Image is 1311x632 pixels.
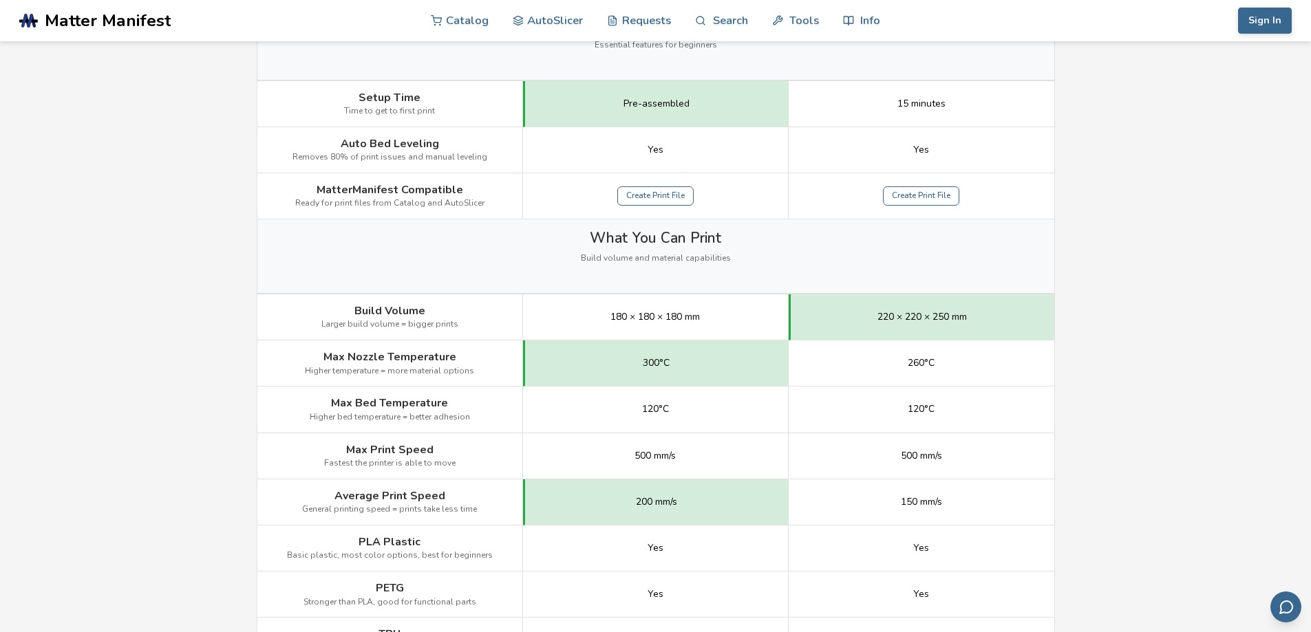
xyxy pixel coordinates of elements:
[354,305,425,317] span: Build Volume
[344,107,435,116] span: Time to get to first print
[610,312,700,323] span: 180 × 180 × 180 mm
[45,11,171,30] span: Matter Manifest
[346,444,434,456] span: Max Print Speed
[617,186,694,206] a: Create Print File
[317,184,463,196] span: MatterManifest Compatible
[292,153,487,162] span: Removes 80% of print issues and manual leveling
[1270,591,1301,622] button: Send feedback via email
[359,536,420,548] span: PLA Plastic
[908,404,935,415] span: 120°C
[581,254,731,263] span: Build volume and material capabilities
[302,505,477,514] span: General printing speed = prints take less time
[305,367,474,376] span: Higher temperature = more material options
[321,320,458,329] span: Larger build volume = bigger prints
[648,144,663,155] span: Yes
[877,312,967,323] span: 220 × 220 × 250 mm
[595,41,717,50] span: Essential features for beginners
[642,404,669,415] span: 120°C
[913,144,929,155] span: Yes
[376,582,404,594] span: PETG
[635,450,676,461] span: 500 mm/s
[908,358,935,369] span: 260°C
[341,138,439,150] span: Auto Bed Leveling
[323,351,456,363] span: Max Nozzle Temperature
[331,397,448,409] span: Max Bed Temperature
[643,358,670,369] span: 300°C
[324,459,456,468] span: Fastest the printer is able to move
[310,413,470,422] span: Higher bed temperature = better adhesion
[913,543,929,554] span: Yes
[897,98,946,109] span: 15 minutes
[913,589,929,600] span: Yes
[590,230,721,246] span: What You Can Print
[303,598,476,607] span: Stronger than PLA, good for functional parts
[334,490,445,502] span: Average Print Speed
[648,543,663,554] span: Yes
[1238,8,1292,34] button: Sign In
[359,91,420,104] span: Setup Time
[901,450,942,461] span: 500 mm/s
[287,551,493,560] span: Basic plastic, most color options, best for beginners
[648,589,663,600] span: Yes
[636,497,677,508] span: 200 mm/s
[295,199,484,208] span: Ready for print files from Catalog and AutoSlicer
[901,497,942,508] span: 150 mm/s
[623,98,690,109] span: Pre-assembled
[883,186,959,206] a: Create Print File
